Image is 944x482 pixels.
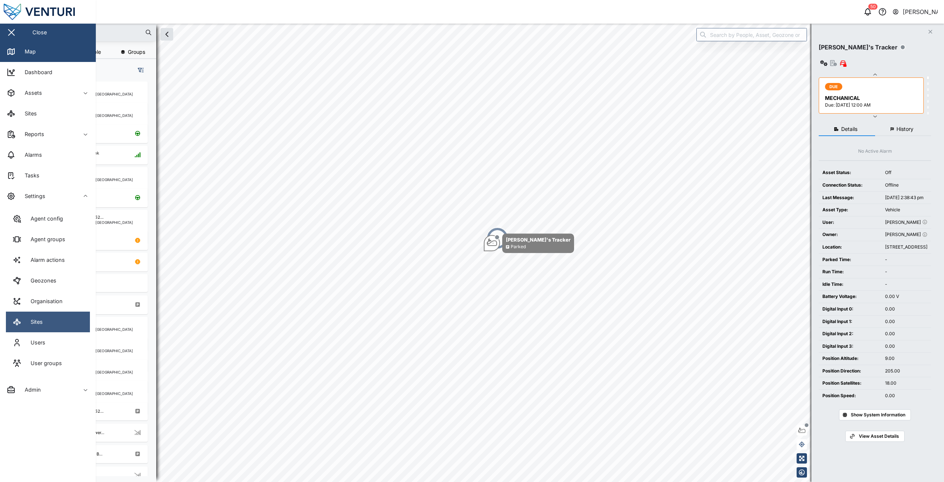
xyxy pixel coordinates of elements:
[25,359,62,367] div: User groups
[868,4,878,10] div: 50
[885,281,927,288] div: -
[19,68,52,76] div: Dashboard
[885,182,927,189] div: Offline
[896,126,913,132] span: History
[885,330,927,337] div: 0.00
[19,171,39,180] div: Tasks
[6,353,90,374] a: User groups
[6,270,90,291] a: Geozones
[506,236,570,243] div: [PERSON_NAME]'s Tracker
[25,235,65,243] div: Agent groups
[825,94,919,102] div: MECHANICAL
[885,219,927,226] div: [PERSON_NAME]
[822,281,878,288] div: Idle Time:
[885,368,927,375] div: 205.00
[822,306,878,313] div: Digital Input 0:
[885,256,927,263] div: -
[6,332,90,353] a: Users
[511,243,526,250] div: Parked
[885,268,927,275] div: -
[859,431,899,441] span: View Asset Details
[822,355,878,362] div: Position Altitude:
[19,130,44,138] div: Reports
[822,182,878,189] div: Connection Status:
[829,83,838,90] span: DUE
[825,102,919,109] div: Due: [DATE] 12:00 AM
[885,306,927,313] div: 0.00
[822,256,878,263] div: Parked Time:
[19,151,42,159] div: Alarms
[885,244,927,251] div: [STREET_ADDRESS]
[25,256,65,264] div: Alarm actions
[4,4,99,20] img: Main Logo
[25,277,56,285] div: Geozones
[6,229,90,250] a: Agent groups
[6,208,90,229] a: Agent config
[822,368,878,375] div: Position Direction:
[822,194,878,201] div: Last Message:
[25,318,43,326] div: Sites
[19,192,45,200] div: Settings
[6,291,90,312] a: Organisation
[885,207,927,214] div: Vehicle
[696,28,807,41] input: Search by People, Asset, Geozone or Place
[851,410,905,420] span: Show System Information
[486,227,508,249] div: Map marker
[24,24,944,482] canvas: Map
[19,110,37,118] div: Sites
[822,219,878,226] div: User:
[885,231,927,238] div: [PERSON_NAME]
[845,431,904,442] a: View Asset Details
[822,244,878,251] div: Location:
[19,48,36,56] div: Map
[885,318,927,325] div: 0.00
[6,312,90,332] a: Sites
[822,169,878,176] div: Asset Status:
[903,7,938,17] div: [PERSON_NAME]
[25,215,63,223] div: Agent config
[822,380,878,387] div: Position Satellites:
[822,207,878,214] div: Asset Type:
[822,231,878,238] div: Owner:
[484,233,574,253] div: Map marker
[822,392,878,399] div: Position Speed:
[839,409,911,420] button: Show System Information
[892,7,938,17] button: [PERSON_NAME]
[128,49,145,55] span: Groups
[32,28,47,37] div: Close
[25,297,63,305] div: Organisation
[822,330,878,337] div: Digital Input 2:
[885,169,927,176] div: Off
[885,343,927,350] div: 0.00
[819,43,898,52] div: [PERSON_NAME]'s Tracker
[6,250,90,270] a: Alarm actions
[822,268,878,275] div: Run Time:
[885,194,927,201] div: [DATE] 2:38:43 pm
[885,293,927,300] div: 0.00 V
[885,380,927,387] div: 18.00
[19,89,42,97] div: Assets
[858,148,892,155] div: No Active Alarm
[841,126,857,132] span: Details
[885,392,927,399] div: 0.00
[822,318,878,325] div: Digital Input 1:
[822,343,878,350] div: Digital Input 3:
[822,293,878,300] div: Battery Voltage:
[885,355,927,362] div: 9.00
[19,386,41,394] div: Admin
[25,339,45,347] div: Users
